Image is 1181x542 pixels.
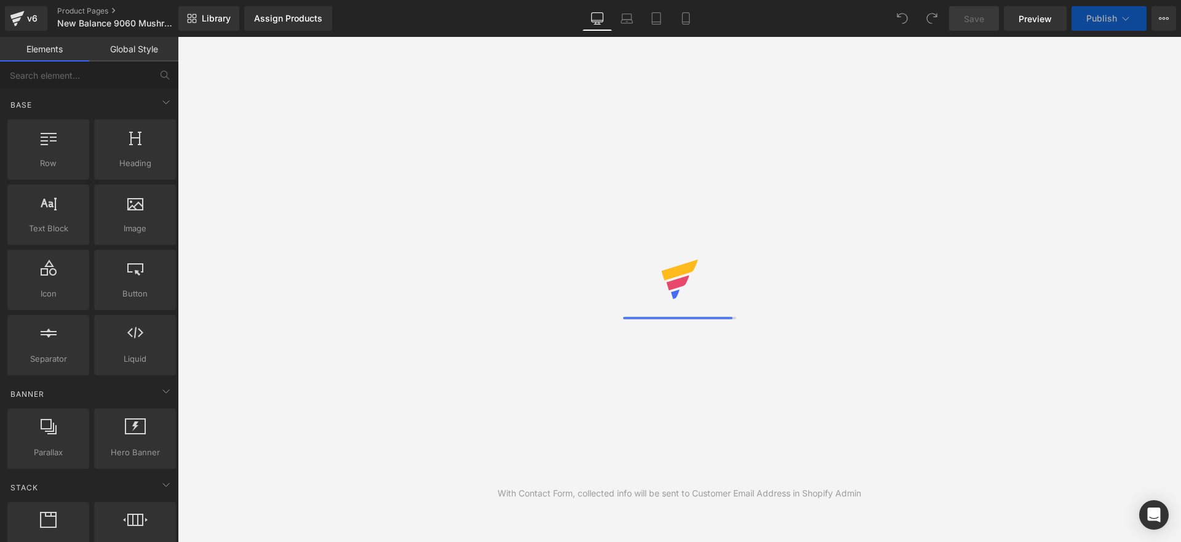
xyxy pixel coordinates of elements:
a: New Library [178,6,239,31]
a: Mobile [671,6,701,31]
div: Open Intercom Messenger [1139,500,1169,530]
a: Desktop [583,6,612,31]
a: Global Style [89,37,178,62]
span: Liquid [98,353,172,365]
span: Icon [11,287,85,300]
div: Assign Products [254,14,322,23]
span: Button [98,287,172,300]
span: Stack [9,482,39,493]
span: Parallax [11,446,85,459]
a: v6 [5,6,47,31]
span: Text Block [11,222,85,235]
span: Publish [1086,14,1117,23]
button: Redo [920,6,944,31]
span: New Balance 9060 Mushroom [57,18,175,28]
button: Publish [1072,6,1147,31]
span: Heading [98,157,172,170]
span: Separator [11,353,85,365]
span: Base [9,99,33,111]
div: With Contact Form, collected info will be sent to Customer Email Address in Shopify Admin [498,487,861,500]
span: Library [202,13,231,24]
span: Preview [1019,12,1052,25]
a: Laptop [612,6,642,31]
a: Tablet [642,6,671,31]
span: Hero Banner [98,446,172,459]
a: Preview [1004,6,1067,31]
div: v6 [25,10,40,26]
a: Product Pages [57,6,199,16]
span: Banner [9,388,46,400]
span: Image [98,222,172,235]
span: Row [11,157,85,170]
span: Save [964,12,984,25]
button: Undo [890,6,915,31]
button: More [1151,6,1176,31]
